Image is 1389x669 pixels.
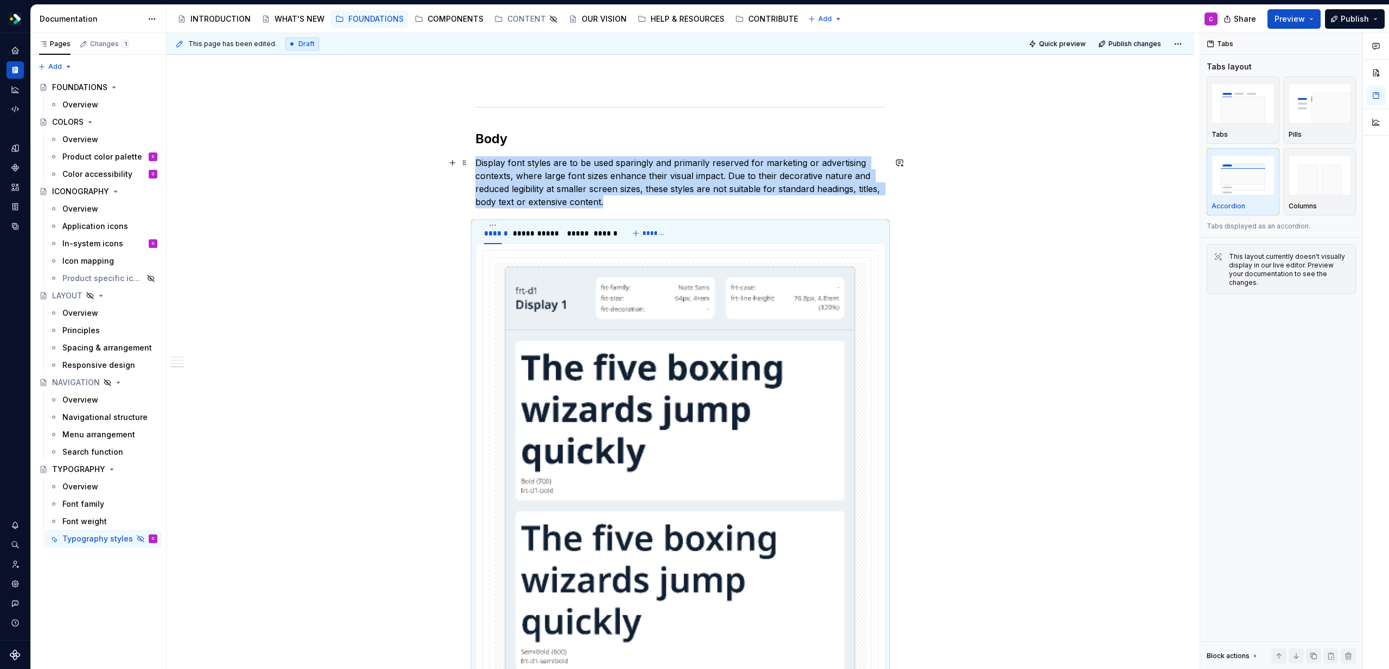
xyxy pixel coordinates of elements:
div: Icon mapping [62,256,114,266]
div: FOUNDATIONS [52,82,107,93]
div: C [152,238,155,249]
div: CONTRIBUTE [748,14,798,24]
a: Navigational structure [45,409,162,426]
a: WHAT'S NEW [257,10,329,28]
a: TYPOGRAPHY [35,461,162,478]
a: Analytics [7,81,24,98]
a: In-system iconsC [45,235,162,252]
div: LAYOUT [52,290,82,301]
a: Menu arrangement [45,426,162,443]
button: Quick preview [1025,36,1091,52]
div: COMPONENTS [428,14,483,24]
a: FOUNDATIONS [331,10,408,28]
div: Invite team [7,556,24,573]
button: Contact support [7,595,24,612]
div: Block actions [1207,652,1250,660]
div: Color accessibility [62,169,132,180]
div: CONTENT [507,14,546,24]
div: C [152,169,155,180]
a: Search function [45,443,162,461]
div: Documentation [40,14,142,24]
a: Overview [45,200,162,218]
a: HELP & RESOURCES [633,10,729,28]
p: Pills [1289,130,1302,139]
span: Quick preview [1039,40,1086,48]
a: NAVIGATION [35,374,162,391]
div: Overview [62,134,98,145]
button: Search ⌘K [7,536,24,553]
h2: Body [475,130,885,148]
div: C [152,533,155,544]
div: Menu arrangement [62,429,135,440]
div: Changes [90,40,130,48]
a: Application icons [45,218,162,235]
span: Publish changes [1108,40,1161,48]
a: Responsive design [45,356,162,374]
button: Notifications [7,517,24,534]
div: Responsive design [62,360,135,371]
svg: Supernova Logo [10,649,21,660]
a: Overview [45,131,162,148]
div: Overview [62,99,98,110]
span: Draft [298,40,315,48]
a: Overview [45,478,162,495]
img: placeholder [1212,155,1275,195]
a: LAYOUT [35,287,162,304]
a: Home [7,42,24,59]
div: HELP & RESOURCES [651,14,724,24]
a: ICONOGRAPHY [35,183,162,200]
div: Overview [62,203,98,214]
div: Navigational structure [62,412,148,423]
div: Overview [62,481,98,492]
p: Columns [1289,202,1317,211]
img: placeholder [1212,84,1275,123]
button: placeholderAccordion [1207,148,1279,215]
span: 1 [121,40,130,48]
a: INTRODUCTION [173,10,255,28]
p: Display font styles are to be used sparingly and primarily reserved for marketing or advertising ... [475,156,885,208]
a: Font family [45,495,162,513]
a: Storybook stories [7,198,24,215]
div: Overview [62,394,98,405]
div: Font family [62,499,104,509]
div: OUR VISION [582,14,627,24]
button: placeholderPills [1284,77,1356,144]
div: Data sources [7,218,24,235]
a: Color accessibilityC [45,165,162,183]
div: TYPOGRAPHY [52,464,105,475]
p: Tabs [1212,130,1228,139]
a: OUR VISION [564,10,631,28]
div: Principles [62,325,100,336]
img: placeholder [1289,84,1352,123]
span: Add [818,15,832,23]
a: Principles [45,322,162,339]
div: Pages [39,40,71,48]
div: This layout currently doesn't visually display in our live editor. Preview your documentation to ... [1229,252,1349,287]
a: Icon mapping [45,252,162,270]
span: Preview [1275,14,1305,24]
a: Design tokens [7,139,24,157]
span: Share [1234,14,1256,24]
div: Page tree [35,79,162,547]
div: Font weight [62,516,107,527]
div: Spacing & arrangement [62,342,152,353]
div: Documentation [7,61,24,79]
a: Components [7,159,24,176]
p: Accordion [1212,202,1245,211]
button: Share [1218,9,1263,29]
div: C [152,151,155,162]
a: Assets [7,179,24,196]
a: Typography stylesC [45,530,162,547]
a: Code automation [7,100,24,118]
div: ICONOGRAPHY [52,186,109,197]
a: CONTRIBUTE [731,10,802,28]
div: Overview [62,308,98,318]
